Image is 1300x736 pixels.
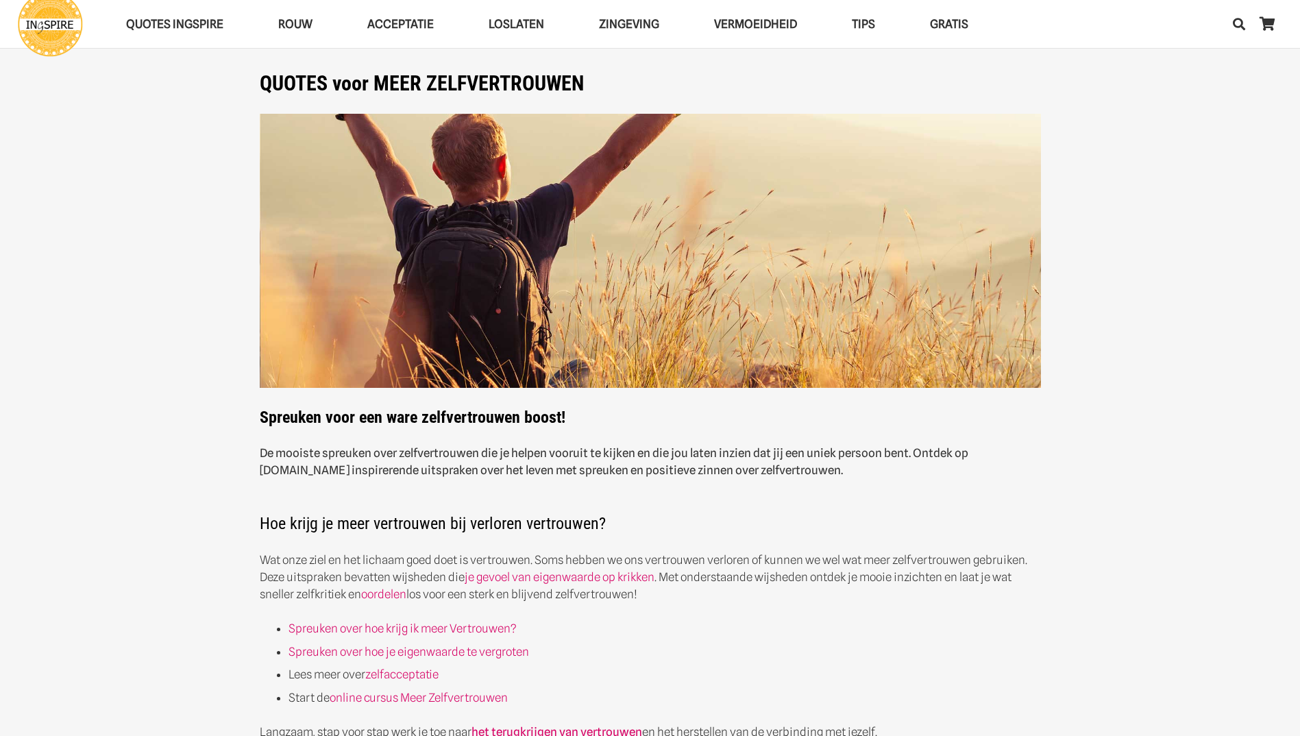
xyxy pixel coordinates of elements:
[260,71,1041,96] h1: QUOTES voor MEER ZELFVERTROUWEN
[572,7,687,42] a: ZingevingZingeving Menu
[714,17,797,31] span: VERMOEIDHEID
[365,667,439,681] a: zelfacceptatie
[852,17,875,31] span: TIPS
[361,587,406,601] a: oordelen
[1225,7,1253,41] a: Zoeken
[99,7,251,42] a: QUOTES INGSPIREQUOTES INGSPIRE Menu
[367,17,434,31] span: Acceptatie
[930,17,968,31] span: GRATIS
[289,622,517,635] a: Spreuken over hoe krijg ik meer Vertrouwen?
[465,570,654,584] a: je gevoel van eigenwaarde op krikken
[461,7,572,42] a: LoslatenLoslaten Menu
[289,645,529,659] a: Spreuken over hoe je eigenwaarde te vergroten
[260,114,1041,389] img: Een zelfvertrouwen boost met deze spreuken over zelfvertrouwen - ingspire
[260,114,1041,428] strong: Spreuken voor een ware zelfvertrouwen boost!
[687,7,824,42] a: VERMOEIDHEIDVERMOEIDHEID Menu
[330,691,508,704] a: online cursus Meer Zelfvertrouwen
[260,497,1041,534] h4: Hoe krijg je meer vertrouwen bij verloren vertrouwen?
[824,7,903,42] a: TIPSTIPS Menu
[251,7,340,42] a: ROUWROUW Menu
[278,17,312,31] span: ROUW
[340,7,461,42] a: AcceptatieAcceptatie Menu
[126,17,223,31] span: QUOTES INGSPIRE
[903,7,996,42] a: GRATISGRATIS Menu
[489,17,544,31] span: Loslaten
[599,17,659,31] span: Zingeving
[260,552,1041,603] p: Wat onze ziel en het lichaam goed doet is vertrouwen. Soms hebben we ons vertrouwen verloren of k...
[289,689,1041,707] li: Start de
[260,446,968,477] strong: De mooiste spreuken over zelfvertrouwen die je helpen vooruit te kijken en die jou laten inzien d...
[289,666,1041,683] li: Lees meer over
